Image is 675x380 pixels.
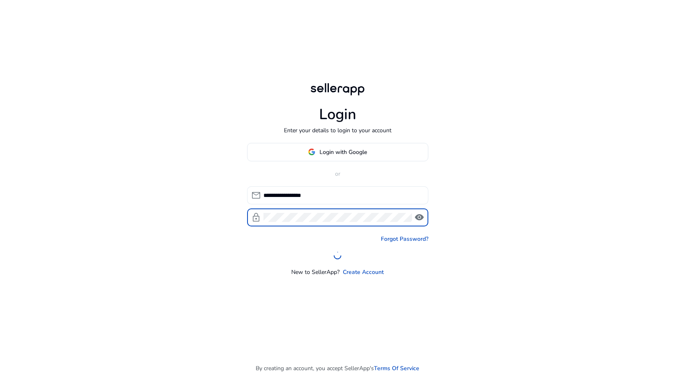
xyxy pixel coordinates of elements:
[414,213,424,222] span: visibility
[247,143,428,161] button: Login with Google
[319,148,367,156] span: Login with Google
[291,268,340,276] p: New to SellerApp?
[284,126,391,135] p: Enter your details to login to your account
[343,268,384,276] a: Create Account
[251,190,261,200] span: mail
[247,170,428,178] p: or
[251,213,261,222] span: lock
[374,364,419,373] a: Terms Of Service
[319,106,356,123] h1: Login
[381,235,428,243] a: Forgot Password?
[308,148,315,156] img: google-logo.svg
